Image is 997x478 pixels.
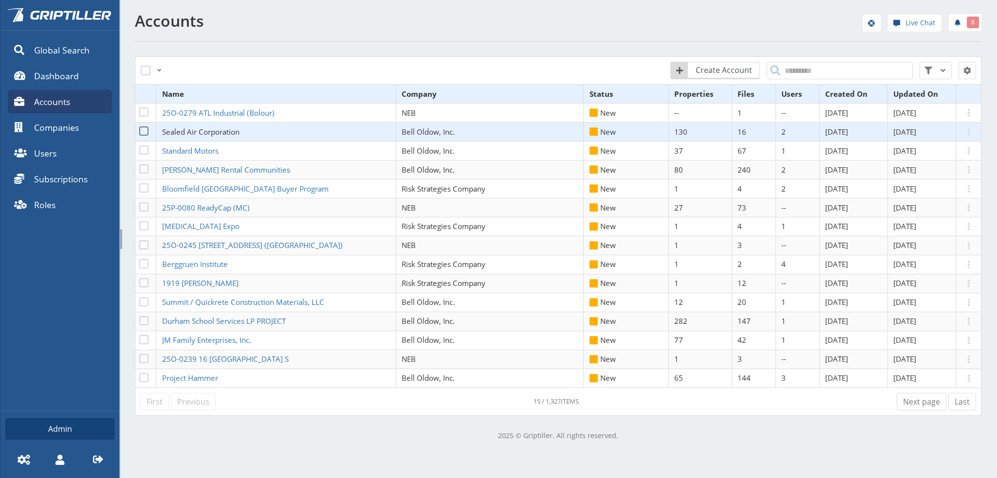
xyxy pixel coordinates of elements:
a: 25P-0080 ReadyCap (MC) [162,203,253,212]
span: New [590,354,616,364]
span: 25O-0239 16 [GEOGRAPHIC_DATA] S [162,354,289,364]
a: Companies [8,116,112,139]
a: Previous [171,393,216,410]
span: 4 [738,221,742,231]
span: [DATE] [825,165,848,175]
a: Roles [8,193,112,216]
span: 1 [674,221,679,231]
span: 147 [738,316,751,326]
span: items [561,397,579,406]
a: 25O-0279 ATL Industrial (Bolour) [162,108,277,118]
span: Live Chat [905,18,935,28]
span: 130 [674,127,687,137]
a: Project Hammer [162,373,221,383]
span: Risk Strategies Company [402,184,485,194]
a: Berggruen Institute [162,259,231,269]
span: NEB [402,354,416,364]
span: [DATE] [825,278,848,288]
a: First [140,393,169,410]
th: Properties [669,85,732,104]
span: 16 [738,127,746,137]
span: [DATE] [893,165,916,175]
span: 1 [781,221,786,231]
a: Last [948,393,976,410]
span: [DATE] [893,203,916,212]
a: 8 [949,14,981,31]
a: 1919 [PERSON_NAME] [162,278,241,288]
span: Bell Oldow, Inc. [402,316,455,326]
span: 1 [781,297,786,307]
h1: Accounts [135,12,553,30]
span: 2 [781,127,786,137]
span: 1 [674,259,679,269]
span: -- [674,108,679,118]
span: 4 [738,184,742,194]
span: 3 [738,354,742,364]
span: 2 [781,165,786,175]
span: [DATE] [825,127,848,137]
span: [DATE] [825,335,848,345]
span: Risk Strategies Company [402,221,485,231]
span: [PERSON_NAME] Rental Communities [162,165,290,175]
span: [DATE] [893,373,916,383]
span: 1 [781,316,786,326]
span: Berggruen Institute [162,259,228,269]
th: Company [396,85,584,104]
span: 1 [674,354,679,364]
span: [DATE] [893,297,916,307]
th: Name [156,85,396,104]
span: New [590,259,616,269]
a: Accounts [8,90,112,113]
a: Sealed Air Corporation [162,127,242,137]
p: 2025 © Griptiller. All rights reserved. [135,430,981,441]
span: 1 [738,108,742,118]
div: help [888,15,942,35]
span: Standard Motors [162,146,219,156]
th: Updated On [888,85,956,104]
span: [DATE] [893,335,916,345]
div: Click to refresh datatable [534,397,579,406]
span: -- [781,278,786,288]
th: Users [776,85,820,104]
a: Global Search [8,38,112,62]
span: New [590,278,616,288]
nav: pagination [140,393,976,410]
span: -- [781,354,786,364]
span: Bell Oldow, Inc. [402,297,455,307]
span: 1 [674,184,679,194]
span: Bell Oldow, Inc. [402,146,455,156]
span: New [590,335,616,345]
span: [DATE] [893,316,916,326]
span: [DATE] [893,278,916,288]
a: [MEDICAL_DATA] Expo [162,221,242,231]
span: [DATE] [893,259,916,269]
div: help [863,15,881,35]
span: 2 [738,259,742,269]
span: [DATE] [825,108,848,118]
span: 1 [781,146,786,156]
span: New [590,240,616,250]
span: Users [34,147,56,159]
span: 65 [674,373,683,383]
a: Next page [897,393,946,410]
span: [DATE] [893,184,916,194]
span: [DATE] [825,316,848,326]
th: Status [584,85,669,104]
span: Risk Strategies Company [402,278,485,288]
div: notifications [942,12,981,32]
span: 3 [738,240,742,250]
span: [DATE] [893,146,916,156]
span: Roles [34,198,55,211]
span: 282 [674,316,687,326]
span: Risk Strategies Company [402,259,485,269]
span: 42 [738,335,746,345]
span: [MEDICAL_DATA] Expo [162,221,240,231]
span: 20 [738,297,746,307]
span: 144 [738,373,751,383]
span: New [590,316,616,326]
span: 1919 [PERSON_NAME] [162,278,239,288]
span: 25O-0245 [STREET_ADDRESS] ([GEOGRAPHIC_DATA]) [162,240,343,250]
span: Bell Oldow, Inc. [402,127,455,137]
span: Summit / Quickrete Construction Materials, LLC [162,297,324,307]
span: [DATE] [825,373,848,383]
